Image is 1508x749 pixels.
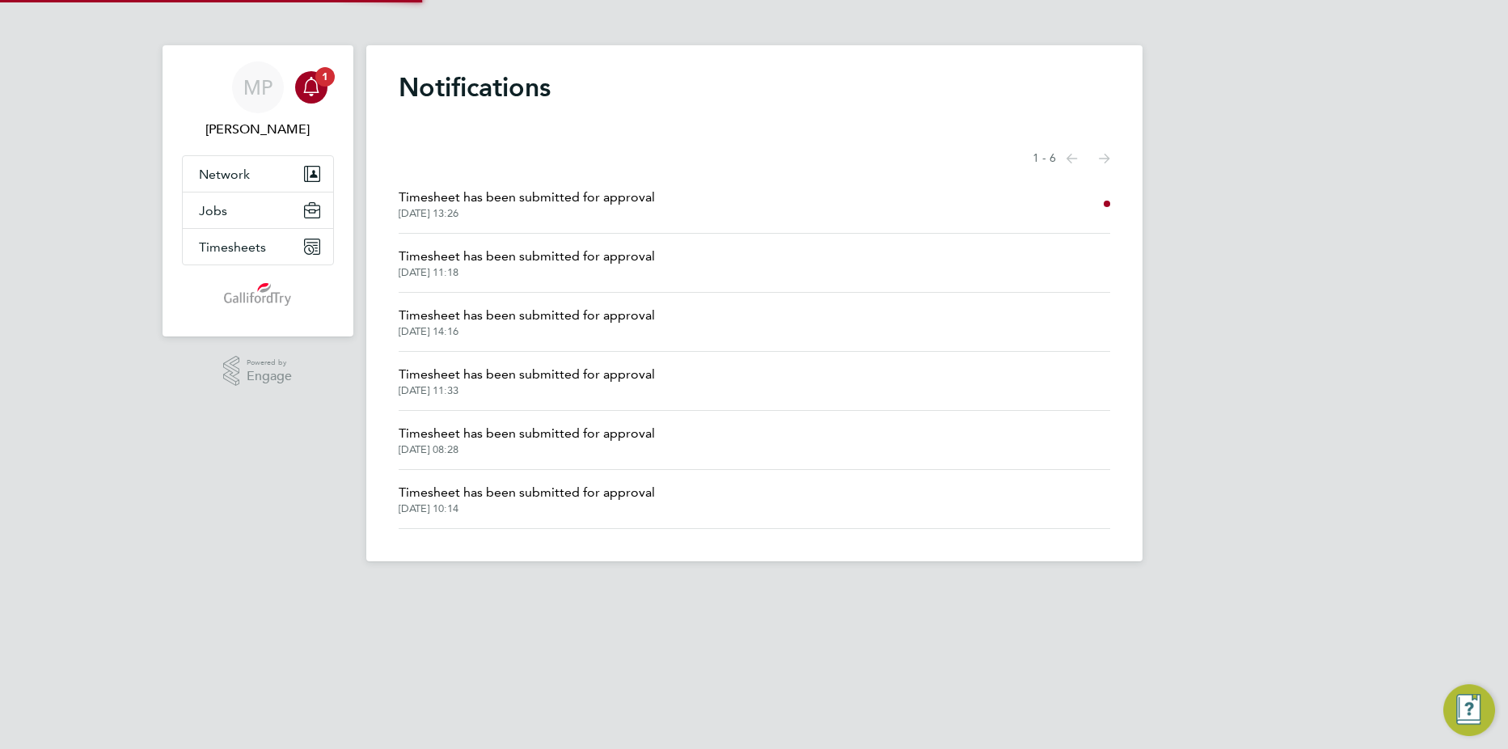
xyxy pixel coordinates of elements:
[399,306,655,338] a: Timesheet has been submitted for approval[DATE] 14:16
[399,188,655,207] span: Timesheet has been submitted for approval
[315,67,335,87] span: 1
[163,45,353,336] nav: Main navigation
[182,61,334,139] a: MP[PERSON_NAME]
[399,424,655,443] span: Timesheet has been submitted for approval
[183,156,333,192] button: Network
[182,281,334,307] a: Go to home page
[399,247,655,279] a: Timesheet has been submitted for approval[DATE] 11:18
[1443,684,1495,736] button: Engage Resource Center
[1033,150,1056,167] span: 1 - 6
[399,247,655,266] span: Timesheet has been submitted for approval
[247,370,292,383] span: Engage
[399,325,655,338] span: [DATE] 14:16
[243,77,272,98] span: MP
[399,266,655,279] span: [DATE] 11:18
[399,483,655,502] span: Timesheet has been submitted for approval
[1033,142,1110,175] nav: Select page of notifications list
[399,443,655,456] span: [DATE] 08:28
[223,356,292,387] a: Powered byEngage
[399,384,655,397] span: [DATE] 11:33
[399,306,655,325] span: Timesheet has been submitted for approval
[399,365,655,384] span: Timesheet has been submitted for approval
[399,207,655,220] span: [DATE] 13:26
[199,203,227,218] span: Jobs
[183,229,333,264] button: Timesheets
[295,61,327,113] a: 1
[399,483,655,515] a: Timesheet has been submitted for approval[DATE] 10:14
[247,356,292,370] span: Powered by
[399,502,655,515] span: [DATE] 10:14
[183,193,333,228] button: Jobs
[399,365,655,397] a: Timesheet has been submitted for approval[DATE] 11:33
[199,167,250,182] span: Network
[399,71,1110,104] h1: Notifications
[399,424,655,456] a: Timesheet has been submitted for approval[DATE] 08:28
[224,281,291,307] img: gallifordtry-logo-retina.png
[199,239,266,255] span: Timesheets
[182,120,334,139] span: Mark Picco
[399,188,655,220] a: Timesheet has been submitted for approval[DATE] 13:26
